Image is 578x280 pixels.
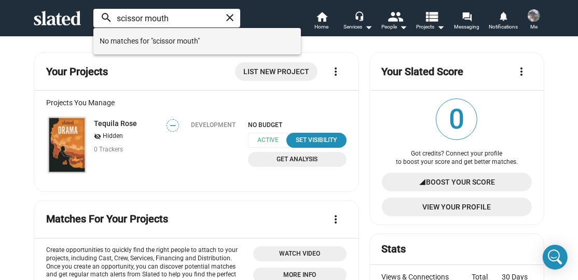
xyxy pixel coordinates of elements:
mat-icon: more_vert [330,65,342,78]
span: Notifications [489,21,518,33]
button: Set Visibility [286,133,347,148]
a: Tequila Rose [46,115,88,175]
button: Projects [412,10,449,33]
div: Open Intercom Messenger [543,245,568,270]
span: 0 Trackers [94,146,123,153]
span: Get Analysis [254,154,340,165]
mat-card-title: Stats [382,242,406,256]
mat-icon: more_vert [330,213,342,226]
span: Messaging [455,21,480,33]
mat-icon: notifications [498,11,508,21]
button: Open 'Opportunities Intro Video' dialog [253,246,347,261]
a: List New Project [235,62,318,81]
span: List New Project [243,62,309,81]
a: Home [304,10,340,33]
a: Get Analysis [248,152,347,167]
span: Me [530,21,538,33]
div: People [381,21,407,33]
mat-icon: arrow_drop_down [397,21,409,33]
mat-icon: home [315,10,328,23]
span: — [167,121,178,131]
mat-icon: signal_cellular_4_bar [419,173,426,191]
mat-icon: more_vert [515,65,528,78]
div: Set Visibility [293,135,340,146]
button: Raquib Hakiem AbduallahMe [521,7,546,34]
mat-card-title: Your Slated Score [382,65,464,79]
mat-icon: close [224,11,236,24]
mat-card-title: Matches For Your Projects [46,212,168,226]
button: People [376,10,412,33]
button: Services [340,10,376,33]
div: Services [343,21,373,33]
span: Hidden [103,132,123,141]
a: View Your Profile [382,198,532,216]
span: 0 [436,99,477,139]
mat-icon: visibility_off [94,132,101,142]
a: Notifications [485,10,521,33]
div: Projects You Manage [46,99,347,107]
a: Tequila Rose [94,119,137,128]
span: No matches for "scissor mouth" [100,31,295,51]
span: Projects [417,21,445,33]
span: Home [315,21,329,33]
mat-icon: forum [462,11,472,21]
mat-icon: arrow_drop_down [362,21,375,33]
span: NO BUDGET [248,121,347,129]
span: Watch Video [259,248,340,259]
input: Search people and projects [93,9,240,27]
span: Boost Your Score [426,173,495,191]
span: Active [248,133,294,148]
span: View Your Profile [390,198,524,216]
a: Messaging [449,10,485,33]
mat-icon: headset_mic [354,11,364,21]
mat-icon: arrow_drop_down [435,21,447,33]
img: Tequila Rose [48,117,86,173]
mat-card-title: Your Projects [46,65,108,79]
mat-icon: people [388,9,403,24]
div: Development [191,121,236,129]
mat-icon: view_list [424,9,439,24]
img: Raquib Hakiem Abduallah [528,9,540,22]
div: Got credits? Connect your profile to boost your score and get better matches. [382,150,532,166]
a: Boost Your Score [382,173,532,191]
